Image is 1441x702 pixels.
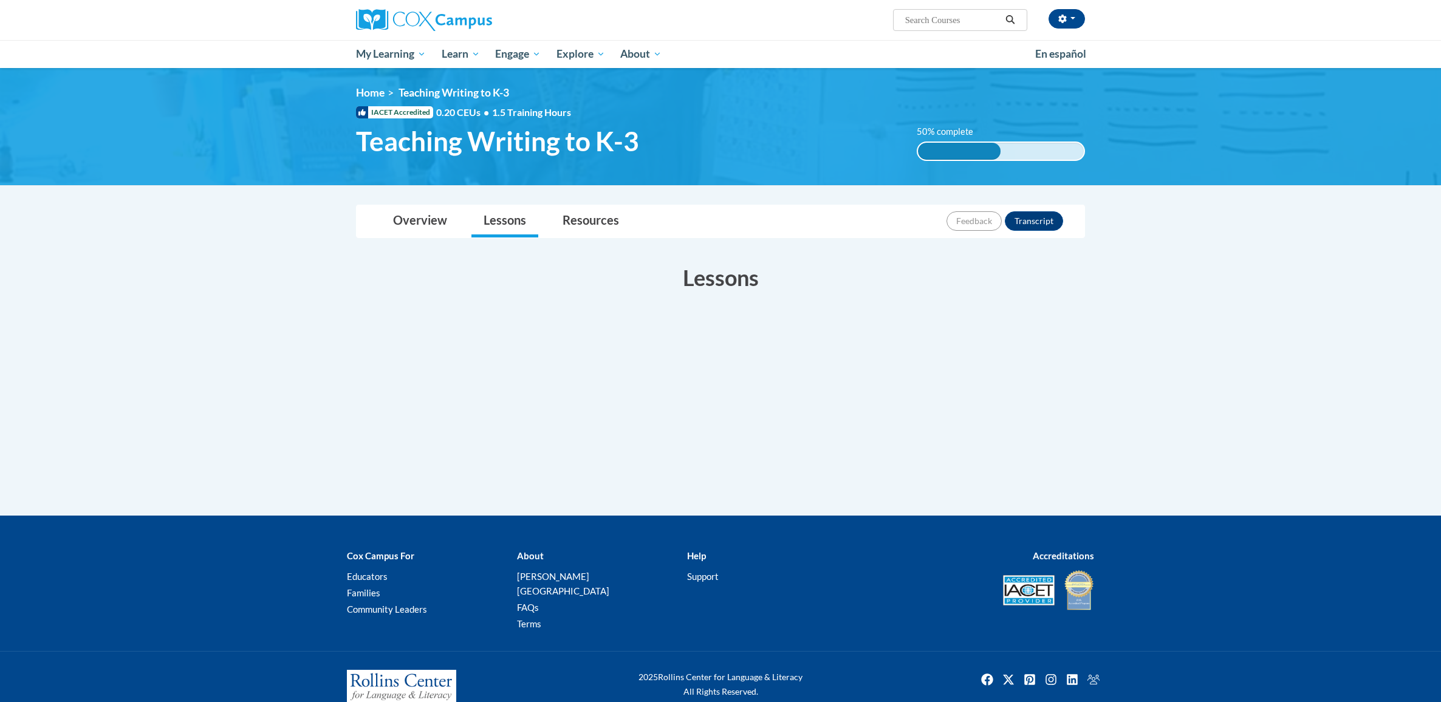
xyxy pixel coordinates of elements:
a: Resources [550,205,631,237]
b: Cox Campus For [347,550,414,561]
a: Facebook [977,670,997,689]
button: Search [1001,13,1019,27]
a: Instagram [1041,670,1061,689]
span: IACET Accredited [356,106,433,118]
b: Accreditations [1033,550,1094,561]
a: [PERSON_NAME][GEOGRAPHIC_DATA] [517,571,609,596]
a: Cox Campus [356,9,587,31]
b: About [517,550,544,561]
img: IDA® Accredited [1064,569,1094,612]
div: 50% complete [918,143,1001,160]
img: Facebook group icon [1084,670,1103,689]
img: Twitter icon [999,670,1018,689]
span: Engage [495,47,541,61]
span: 1.5 Training Hours [492,106,571,118]
span: 2025 [638,672,658,682]
a: Home [356,86,385,99]
a: My Learning [348,40,434,68]
a: En español [1027,41,1094,67]
a: Educators [347,571,388,582]
a: Facebook Group [1084,670,1103,689]
img: Facebook icon [977,670,997,689]
span: • [484,106,489,118]
span: My Learning [356,47,426,61]
span: Teaching Writing to K-3 [356,125,639,157]
img: Pinterest icon [1020,670,1039,689]
span: About [620,47,662,61]
b: Help [687,550,706,561]
span: Explore [556,47,605,61]
img: Instagram icon [1041,670,1061,689]
a: FAQs [517,602,539,613]
a: Lessons [471,205,538,237]
a: Learn [434,40,488,68]
a: Linkedin [1063,670,1082,689]
h3: Lessons [356,262,1085,293]
a: Explore [549,40,613,68]
img: Cox Campus [356,9,492,31]
img: LinkedIn icon [1063,670,1082,689]
a: Families [347,587,380,598]
a: Twitter [999,670,1018,689]
input: Search Courses [904,13,1001,27]
div: Rollins Center for Language & Literacy All Rights Reserved. [593,670,848,699]
span: 0.20 CEUs [436,106,492,119]
span: Teaching Writing to K-3 [399,86,509,99]
a: Community Leaders [347,604,427,615]
a: Engage [487,40,549,68]
a: Support [687,571,719,582]
a: Terms [517,618,541,629]
a: Overview [381,205,459,237]
img: Accredited IACET® Provider [1003,575,1055,605]
div: Main menu [338,40,1103,68]
button: Transcript [1005,211,1063,231]
span: En español [1035,47,1086,60]
button: Account Settings [1049,9,1085,29]
span: Learn [442,47,480,61]
a: About [613,40,670,68]
button: Feedback [946,211,1002,231]
a: Pinterest [1020,670,1039,689]
label: 50% complete [917,125,987,138]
